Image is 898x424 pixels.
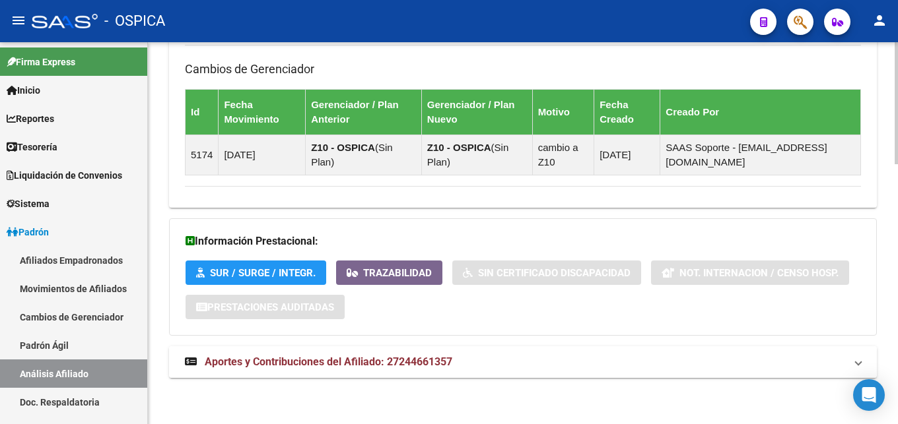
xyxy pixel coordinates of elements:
[104,7,165,36] span: - OSPICA
[532,135,594,175] td: cambio a Z10
[205,355,452,368] span: Aportes y Contribuciones del Afiliado: 27244661357
[7,225,49,239] span: Padrón
[7,197,50,211] span: Sistema
[7,168,122,183] span: Liquidación de Convenios
[186,295,345,319] button: Prestaciones Auditadas
[311,142,375,153] strong: Z10 - OSPICA
[219,89,306,135] th: Fecha Movimiento
[207,301,334,313] span: Prestaciones Auditadas
[651,260,849,285] button: Not. Internacion / Censo Hosp.
[210,267,316,279] span: SUR / SURGE / INTEGR.
[660,135,861,175] td: SAAS Soporte - [EMAIL_ADDRESS][DOMAIN_NAME]
[363,267,432,279] span: Trazabilidad
[306,135,422,175] td: ( )
[427,142,508,167] span: Sin Plan
[679,267,839,279] span: Not. Internacion / Censo Hosp.
[186,232,860,251] h3: Información Prestacional:
[311,142,392,167] span: Sin Plan
[660,89,861,135] th: Creado Por
[853,379,885,411] div: Open Intercom Messenger
[169,346,877,378] mat-expansion-panel-header: Aportes y Contribuciones del Afiliado: 27244661357
[11,13,26,28] mat-icon: menu
[427,142,491,153] strong: Z10 - OSPICA
[421,135,532,175] td: ( )
[421,89,532,135] th: Gerenciador / Plan Nuevo
[452,260,641,285] button: Sin Certificado Discapacidad
[7,140,57,154] span: Tesorería
[186,135,219,175] td: 5174
[186,89,219,135] th: Id
[7,55,75,69] span: Firma Express
[478,267,631,279] span: Sin Certificado Discapacidad
[336,260,442,285] button: Trazabilidad
[306,89,422,135] th: Gerenciador / Plan Anterior
[594,89,660,135] th: Fecha Creado
[185,60,861,78] h3: Cambios de Gerenciador
[219,135,306,175] td: [DATE]
[7,83,40,98] span: Inicio
[594,135,660,175] td: [DATE]
[186,260,326,285] button: SUR / SURGE / INTEGR.
[7,111,54,126] span: Reportes
[872,13,887,28] mat-icon: person
[532,89,594,135] th: Motivo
